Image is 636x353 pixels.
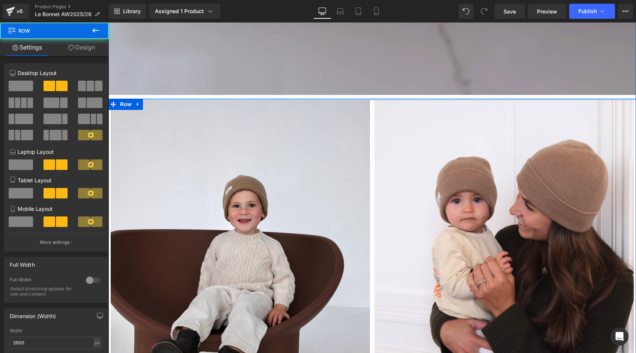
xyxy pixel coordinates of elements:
[266,78,525,337] img: bonnet joli nous tour de cou tricot laine mérinos cashwool Italie bébé enfant junior et adulte qu...
[10,328,102,333] div: Width
[331,4,349,19] a: Laptop
[93,338,101,348] div: px
[10,336,102,349] input: auto
[459,4,474,19] button: Undo
[123,8,141,15] span: Library
[155,8,214,15] div: Assigned 1 Product
[477,4,492,19] button: Redo
[10,69,102,77] p: Desktop Layout
[5,233,107,251] button: More settings
[528,4,566,19] a: Preview
[2,78,262,337] img: bonnet joli nous tour de cou tricot laine mérinos cashwool Italie bébé enfant junior et adulte qu...
[10,257,35,268] div: Full Width
[537,8,557,15] span: Preview
[313,4,331,19] a: Desktop
[8,23,83,39] span: Row
[54,39,109,56] a: Design
[10,76,25,87] span: Row
[10,277,78,285] div: Full Width
[578,8,597,14] span: Publish
[10,286,77,297] div: Select stretching options for row and content.
[35,4,109,10] a: Product Pages
[35,11,92,17] span: Le Bonnet AW2025/26
[10,148,102,156] p: Laptop Layout
[40,239,70,246] p: More settings
[15,6,24,16] div: v6
[349,4,367,19] a: Tablet
[10,176,102,184] p: Tablet Layout
[10,205,102,213] p: Mobile Layout
[610,327,628,345] div: Open Intercom Messenger
[367,4,385,19] a: Mobile
[10,309,56,319] div: Dimension (Width)
[109,4,146,19] a: New Library
[3,4,29,19] a: v6
[25,76,35,87] a: Expand / Collapse
[618,4,633,19] button: More
[569,4,615,19] button: Publish
[504,8,516,15] span: Save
